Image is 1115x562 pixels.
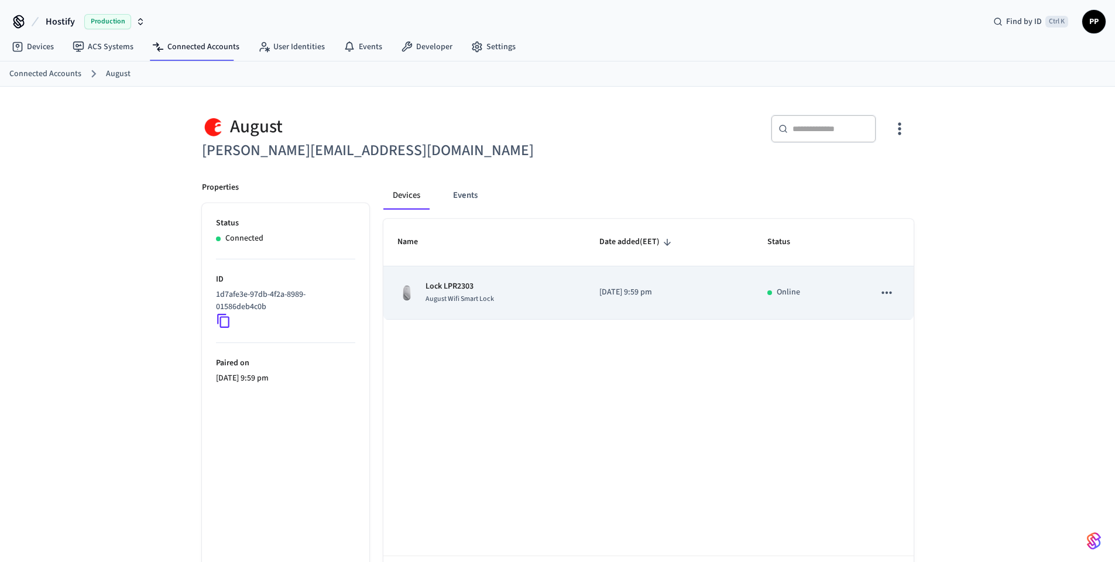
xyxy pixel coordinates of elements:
span: Name [397,233,433,251]
span: Find by ID [1006,16,1042,28]
div: Find by IDCtrl K [984,11,1078,32]
img: August Logo, Square [202,115,225,139]
div: connected account tabs [383,181,914,210]
p: Properties [202,181,239,194]
p: 1d7afe3e-97db-4f2a-8989-01586deb4c0b [216,289,351,313]
a: User Identities [249,36,334,57]
span: Hostify [46,15,75,29]
a: Connected Accounts [9,68,81,80]
p: Lock LPR2303 [426,280,494,293]
span: August Wifi Smart Lock [426,294,494,304]
a: Developer [392,36,462,57]
a: August [106,68,131,80]
span: Ctrl K [1045,16,1068,28]
span: PP [1083,11,1104,32]
p: [DATE] 9:59 pm [599,286,739,299]
p: Connected [225,232,263,245]
img: August Wifi Smart Lock 3rd Gen, Silver, Front [397,283,416,302]
a: Events [334,36,392,57]
span: Status [767,233,805,251]
p: Status [216,217,355,229]
table: sticky table [383,219,914,320]
span: Production [84,14,131,29]
button: Events [444,181,487,210]
a: Settings [462,36,525,57]
a: Connected Accounts [143,36,249,57]
p: ID [216,273,355,286]
a: ACS Systems [63,36,143,57]
h6: [PERSON_NAME][EMAIL_ADDRESS][DOMAIN_NAME] [202,139,551,163]
button: PP [1082,10,1106,33]
img: SeamLogoGradient.69752ec5.svg [1087,532,1101,550]
button: Devices [383,181,430,210]
p: [DATE] 9:59 pm [216,372,355,385]
a: Devices [2,36,63,57]
span: Date added(EET) [599,233,675,251]
p: Paired on [216,357,355,369]
div: August [202,115,551,139]
p: Online [777,286,800,299]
